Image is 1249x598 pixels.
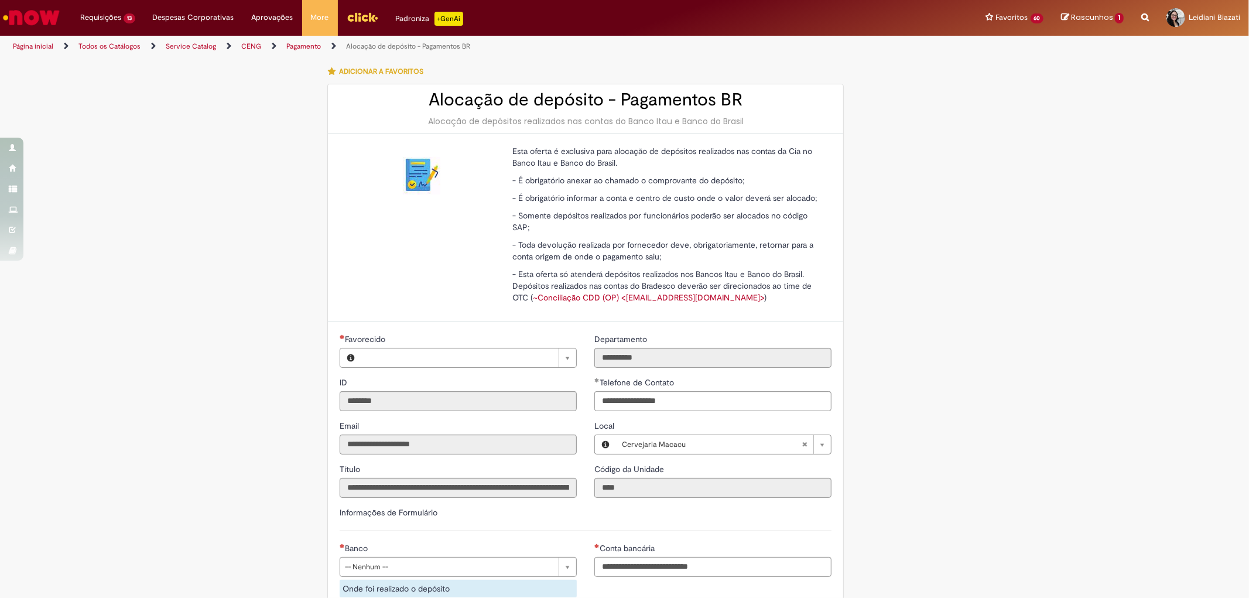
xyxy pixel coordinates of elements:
[124,13,135,23] span: 13
[512,268,823,303] p: - Esta oferta só atenderá depósitos realizados nos Bancos Itau e Banco do Brasil. Depósitos reali...
[594,334,649,344] span: Somente leitura - Departamento
[340,377,350,388] label: Somente leitura - ID
[1071,12,1113,23] span: Rascunhos
[622,435,802,454] span: Cervejaria Macacu
[512,145,823,169] p: Esta oferta é exclusiva para alocação de depósitos realizados nas contas da Cia no Banco Itau e B...
[340,377,350,388] span: Somente leitura - ID
[594,464,666,474] span: Somente leitura - Código da Unidade
[796,435,813,454] abbr: Limpar campo Local
[346,42,470,51] a: Alocação de depósito - Pagamentos BR
[9,36,824,57] ul: Trilhas de página
[594,557,831,577] input: Conta bancária
[78,42,141,51] a: Todos os Catálogos
[286,42,321,51] a: Pagamento
[1,6,61,29] img: ServiceNow
[345,334,388,344] span: Necessários - Favorecido
[396,12,463,26] div: Padroniza
[594,463,666,475] label: Somente leitura - Código da Unidade
[1189,12,1240,22] span: Leidiani Biazati
[594,378,600,382] span: Obrigatório Preenchido
[512,192,823,204] p: - É obrigatório informar a conta e centro de custo onde o valor deverá ser alocado;
[600,543,657,553] span: Conta bancária
[403,157,440,194] img: Alocação de depósito - Pagamentos BR
[340,464,362,474] span: Somente leitura - Título
[153,12,234,23] span: Despesas Corporativas
[1061,12,1124,23] a: Rascunhos
[340,115,831,127] div: Alocação de depósitos realizados nas contas do Banco Itau e Banco do Brasil
[345,543,370,553] span: Banco
[595,435,616,454] button: Local, Visualizar este registro Cervejaria Macacu
[594,544,600,548] span: Necessários
[594,391,831,411] input: Telefone de Contato
[340,507,437,518] label: Informações de Formulário
[512,175,823,186] p: - É obrigatório anexar ao chamado o comprovante do depósito;
[594,421,617,431] span: Local
[1031,13,1044,23] span: 60
[594,348,831,368] input: Departamento
[166,42,216,51] a: Service Catalog
[340,90,831,110] h2: Alocação de depósito - Pagamentos BR
[347,8,378,26] img: click_logo_yellow_360x200.png
[512,210,823,233] p: - Somente depósitos realizados por funcionários poderão ser alocados no código SAP;
[533,292,764,303] a: ~Conciliação CDD (OP) <[EMAIL_ADDRESS][DOMAIN_NAME]>
[996,12,1028,23] span: Favoritos
[340,544,345,548] span: Necessários
[340,334,345,339] span: Necessários
[340,435,577,455] input: Email
[340,478,577,498] input: Título
[594,333,649,345] label: Somente leitura - Departamento
[616,435,831,454] a: Cervejaria MacacuLimpar campo Local
[340,420,361,432] label: Somente leitura - Email
[339,67,423,76] span: Adicionar a Favoritos
[340,580,577,597] div: Onde foi realizado o depósito
[13,42,53,51] a: Página inicial
[600,377,676,388] span: Telefone de Contato
[594,478,831,498] input: Código da Unidade
[340,348,361,367] button: Favorecido, Visualizar este registro
[340,463,362,475] label: Somente leitura - Título
[340,391,577,411] input: ID
[345,558,553,576] span: -- Nenhum --
[327,59,430,84] button: Adicionar a Favoritos
[1115,13,1124,23] span: 1
[512,239,823,262] p: - Toda devolução realizada por fornecedor deve, obrigatoriamente, retornar para a conta origem de...
[80,12,121,23] span: Requisições
[252,12,293,23] span: Aprovações
[311,12,329,23] span: More
[361,348,576,367] a: Limpar campo Favorecido
[241,42,261,51] a: CENG
[434,12,463,26] p: +GenAi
